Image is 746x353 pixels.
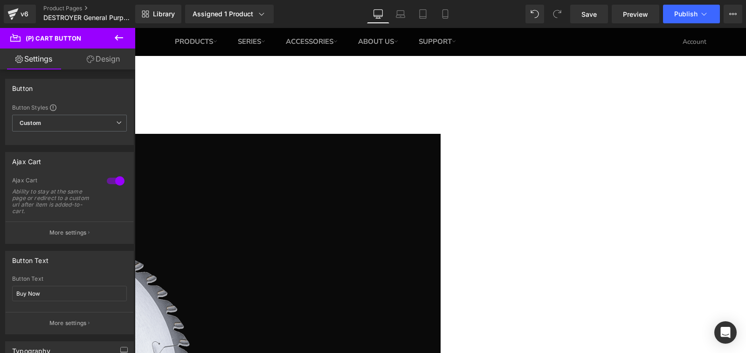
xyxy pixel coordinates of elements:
a: Preview [612,5,659,23]
div: Ajax Cart [12,152,41,166]
span: Publish [674,10,698,18]
a: v6 [4,5,36,23]
button: More settings [6,312,133,334]
div: Button Text [12,276,127,282]
div: Button Styles [12,104,127,111]
a: Desktop [367,5,389,23]
span: (P) Cart Button [26,35,81,42]
div: Button [12,79,33,92]
span: Save [581,9,597,19]
a: Design [69,48,137,69]
span: Library [153,10,175,18]
a: Product Pages [43,5,151,12]
a: Tablet [412,5,434,23]
div: Ability to stay at the same page or redirect to a custom url after item is added-to-cart. [12,188,96,215]
span: DESTROYER General Purpose Blade [43,14,133,21]
button: Undo [525,5,544,23]
div: Button Text [12,251,48,264]
a: Laptop [389,5,412,23]
button: More settings [6,221,133,243]
p: More settings [49,228,87,237]
p: More settings [49,319,87,327]
button: More [724,5,742,23]
button: Redo [548,5,566,23]
a: Mobile [434,5,456,23]
span: Preview [623,9,648,19]
button: Publish [663,5,720,23]
div: Open Intercom Messenger [714,321,737,344]
div: Ajax Cart [12,177,97,187]
div: v6 [19,8,30,20]
div: Assigned 1 Product [193,9,266,19]
a: New Library [135,5,181,23]
b: Custom [20,119,41,127]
